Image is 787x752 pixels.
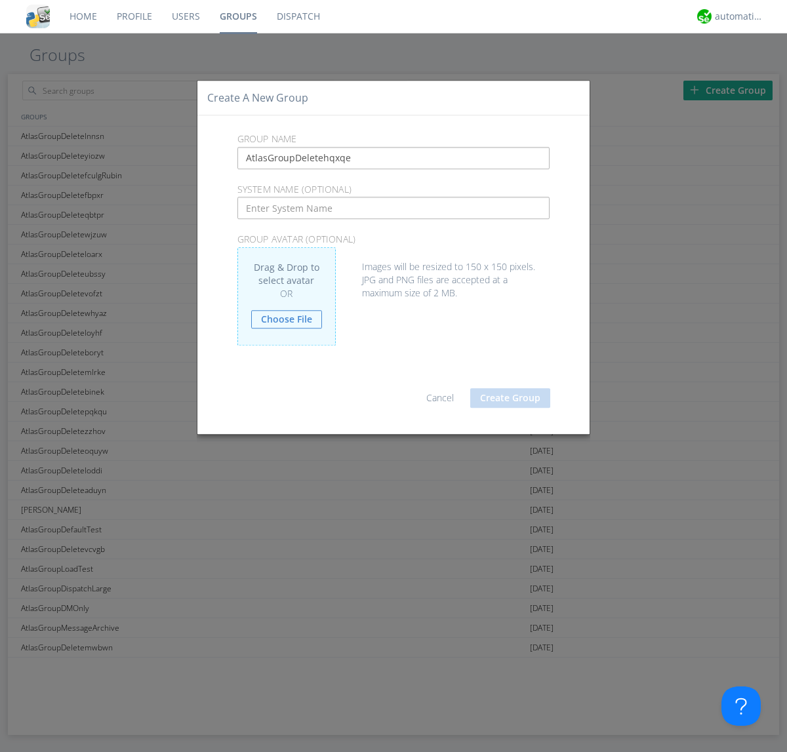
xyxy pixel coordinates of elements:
[207,90,308,106] h4: Create a New Group
[228,132,560,147] p: Group Name
[470,388,550,408] button: Create Group
[715,10,764,23] div: automation+atlas
[697,9,712,24] img: d2d01cd9b4174d08988066c6d424eccd
[228,182,560,197] p: System Name (optional)
[237,247,336,346] div: Drag & Drop to select avatar
[228,232,560,247] p: Group Avatar (optional)
[251,310,322,328] a: Choose File
[251,287,322,300] div: OR
[237,147,550,169] input: Enter Group Name
[237,197,550,219] input: Enter System Name
[237,247,550,300] div: Images will be resized to 150 x 150 pixels. JPG and PNG files are accepted at a maximum size of 2...
[26,5,50,28] img: cddb5a64eb264b2086981ab96f4c1ba7
[426,391,454,404] a: Cancel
